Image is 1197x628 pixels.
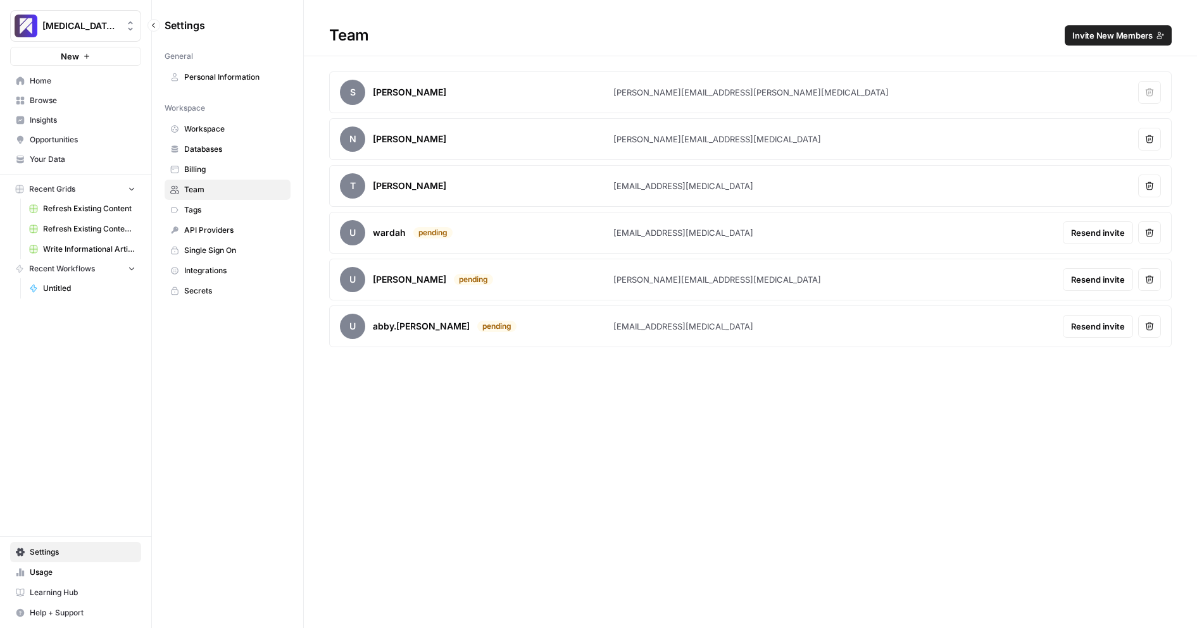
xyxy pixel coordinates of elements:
[23,219,141,239] a: Refresh Existing Content - Test 2
[30,75,135,87] span: Home
[10,47,141,66] button: New
[43,203,135,214] span: Refresh Existing Content
[613,273,821,286] div: [PERSON_NAME][EMAIL_ADDRESS][MEDICAL_DATA]
[165,51,193,62] span: General
[184,184,285,195] span: Team
[373,133,446,145] div: [PERSON_NAME]
[10,110,141,130] a: Insights
[613,86,889,99] div: [PERSON_NAME][EMAIL_ADDRESS][PERSON_NAME][MEDICAL_DATA]
[165,139,291,159] a: Databases
[184,225,285,236] span: API Providers
[165,180,291,200] a: Team
[29,183,75,195] span: Recent Grids
[1071,226,1125,239] span: Resend invite
[477,321,517,332] div: pending
[613,226,753,239] div: [EMAIL_ADDRESS][MEDICAL_DATA]
[165,102,205,114] span: Workspace
[165,18,205,33] span: Settings
[30,95,135,106] span: Browse
[61,50,79,63] span: New
[613,320,753,333] div: [EMAIL_ADDRESS][MEDICAL_DATA]
[613,180,753,192] div: [EMAIL_ADDRESS][MEDICAL_DATA]
[373,320,470,333] div: abby.[PERSON_NAME]
[10,10,141,42] button: Workspace: Overjet - Test
[30,567,135,578] span: Usage
[1063,268,1133,291] button: Resend invite
[10,130,141,150] a: Opportunities
[165,220,291,240] a: API Providers
[340,314,365,339] span: u
[184,123,285,135] span: Workspace
[1072,29,1153,42] span: Invite New Members
[413,227,453,238] div: pending
[10,149,141,169] a: Your Data
[184,265,285,276] span: Integrations
[340,126,365,152] span: N
[165,261,291,281] a: Integrations
[30,134,135,145] span: Opportunities
[165,281,291,301] a: Secrets
[184,245,285,256] span: Single Sign On
[10,542,141,562] a: Settings
[184,144,285,155] span: Databases
[165,119,291,139] a: Workspace
[29,263,95,274] span: Recent Workflows
[454,274,493,285] div: pending
[10,71,141,91] a: Home
[184,285,285,297] span: Secrets
[23,199,141,219] a: Refresh Existing Content
[340,220,365,245] span: u
[43,283,135,294] span: Untitled
[43,243,135,255] span: Write Informational Article
[23,278,141,299] a: Untitled
[30,114,135,126] span: Insights
[165,67,291,87] a: Personal Information
[373,86,446,99] div: [PERSON_NAME]
[373,273,446,286] div: [PERSON_NAME]
[1071,273,1125,286] span: Resend invite
[30,546,135,558] span: Settings
[1065,25,1172,46] button: Invite New Members
[42,20,119,32] span: [MEDICAL_DATA] - Test
[1063,221,1133,244] button: Resend invite
[10,603,141,623] button: Help + Support
[1071,320,1125,333] span: Resend invite
[373,226,406,239] div: wardah
[1063,315,1133,338] button: Resend invite
[184,204,285,216] span: Tags
[15,15,37,37] img: Overjet - Test Logo
[10,90,141,111] a: Browse
[373,180,446,192] div: [PERSON_NAME]
[10,582,141,603] a: Learning Hub
[340,173,365,199] span: T
[340,80,365,105] span: S
[30,607,135,619] span: Help + Support
[165,159,291,180] a: Billing
[30,154,135,165] span: Your Data
[165,240,291,261] a: Single Sign On
[184,71,285,83] span: Personal Information
[10,562,141,582] a: Usage
[10,180,141,199] button: Recent Grids
[165,200,291,220] a: Tags
[43,223,135,235] span: Refresh Existing Content - Test 2
[30,587,135,598] span: Learning Hub
[340,267,365,292] span: u
[184,164,285,175] span: Billing
[10,259,141,278] button: Recent Workflows
[23,239,141,259] a: Write Informational Article
[613,133,821,145] div: [PERSON_NAME][EMAIL_ADDRESS][MEDICAL_DATA]
[304,25,1197,46] div: Team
